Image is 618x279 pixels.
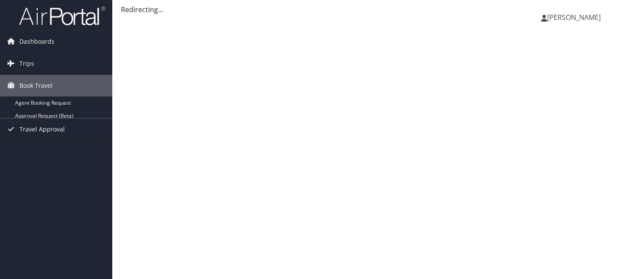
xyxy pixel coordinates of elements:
[19,53,34,74] span: Trips
[19,75,53,96] span: Book Travel
[19,31,54,52] span: Dashboards
[19,119,65,140] span: Travel Approval
[541,4,609,30] a: [PERSON_NAME]
[547,13,601,22] span: [PERSON_NAME]
[121,4,609,15] div: Redirecting...
[19,6,105,26] img: airportal-logo.png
